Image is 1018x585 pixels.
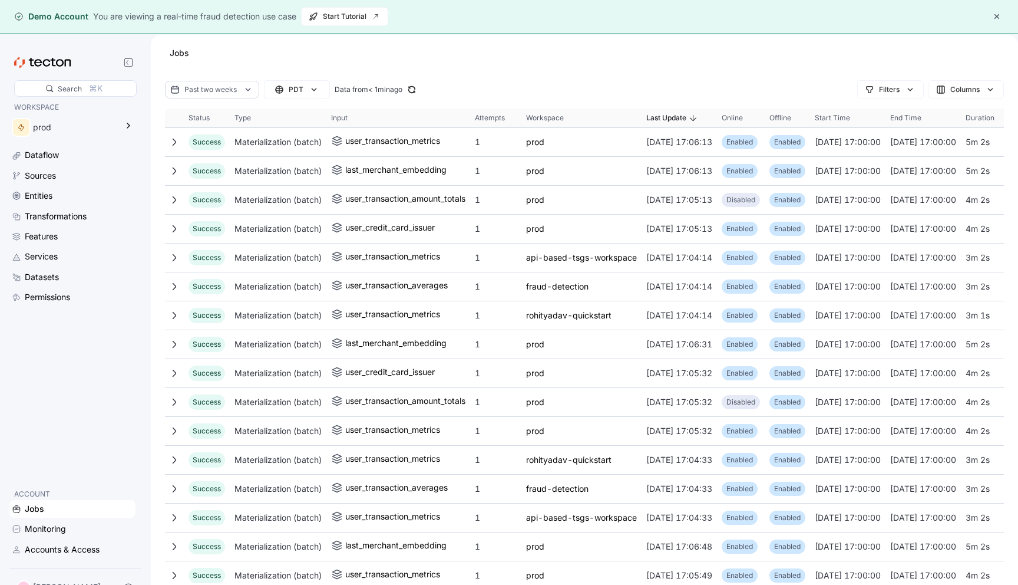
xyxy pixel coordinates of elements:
[9,541,135,558] a: Accounts & Access
[165,47,194,59] div: Jobs
[14,101,131,113] p: WORKSPACE
[810,159,885,183] div: [DATE] 17:00:00
[309,8,381,25] span: Start Tutorial
[810,477,885,501] div: [DATE] 17:00:00
[526,135,544,149] a: prod
[526,568,544,583] a: prod
[526,113,564,123] span: Workspace
[345,365,435,379] div: user_credit_card_issuer
[230,361,326,385] div: Materialization (batch)
[526,193,544,207] a: prod
[642,188,717,212] div: [DATE] 17:05:13
[810,109,885,127] button: Start Time
[726,136,753,148] p: Enabled
[885,535,961,558] div: [DATE] 17:00:00
[961,390,1011,414] div: 4m 2s
[642,159,717,183] div: [DATE] 17:06:13
[470,333,521,356] div: 1
[810,130,885,154] div: [DATE] 17:00:00
[14,11,88,22] div: Demo Account
[774,367,801,379] p: Enabled
[726,367,753,379] p: Enabled
[345,567,440,581] div: user_transaction_metrics
[193,542,221,551] span: Success
[9,248,135,265] a: Services
[193,311,221,320] span: Success
[885,159,961,183] div: [DATE] 17:00:00
[885,333,961,356] div: [DATE] 17:00:00
[810,506,885,530] div: [DATE] 17:00:00
[526,337,544,351] a: prod
[25,189,52,202] div: Entities
[961,419,1011,443] div: 4m 2s
[526,453,612,467] a: rohityadav-quickstart
[642,304,717,327] div: [DATE] 17:04:14
[345,510,440,524] div: user_transaction_metrics
[230,188,326,212] div: Materialization (batch)
[961,188,1011,212] div: 4m 2s
[526,395,544,409] a: prod
[526,280,589,294] a: fraud-detection
[961,477,1011,501] div: 3m 2s
[642,109,717,127] button: Last Update
[331,192,465,209] a: user_transaction_amount_totals
[961,361,1011,385] div: 4m 2s
[25,149,59,162] div: Dataflow
[230,304,326,327] div: Materialization (batch)
[25,210,87,223] div: Transformations
[193,513,221,522] span: Success
[331,113,348,123] span: Input
[726,281,753,292] p: Enabled
[230,390,326,414] div: Materialization (batch)
[470,448,521,472] div: 1
[470,390,521,414] div: 1
[774,483,801,495] p: Enabled
[9,228,135,245] a: Features
[93,10,296,23] div: You are viewing a real-time fraud detection use case
[810,333,885,356] div: [DATE] 17:00:00
[961,130,1011,154] div: 5m 2s
[526,222,544,236] a: prod
[345,134,440,148] div: user_transaction_metrics
[25,169,56,182] div: Sources
[726,396,755,408] p: Disabled
[810,188,885,212] div: [DATE] 17:00:00
[331,134,440,151] a: user_transaction_metrics
[9,520,135,538] a: Monitoring
[230,448,326,472] div: Materialization (batch)
[810,361,885,385] div: [DATE] 17:00:00
[769,113,791,123] span: Offline
[885,304,961,327] div: [DATE] 17:00:00
[289,84,303,96] div: PDT
[961,333,1011,356] div: 5m 2s
[961,304,1011,327] div: 3m 1s
[470,304,521,327] div: 1
[774,512,801,524] p: Enabled
[470,246,521,270] div: 1
[885,506,961,530] div: [DATE] 17:00:00
[961,159,1011,183] div: 5m 2s
[331,221,435,238] a: user_credit_card_issuer
[470,130,521,154] div: 1
[885,477,961,501] div: [DATE] 17:00:00
[470,506,521,530] div: 1
[810,390,885,414] div: [DATE] 17:00:00
[774,338,801,350] p: Enabled
[264,80,330,99] button: PDT
[345,452,440,466] div: user_transaction_metrics
[726,165,753,177] p: Enabled
[345,221,435,235] div: user_credit_card_issuer
[642,506,717,530] div: [DATE] 17:04:33
[14,488,131,500] p: ACCOUNT
[301,7,388,26] a: Start Tutorial
[726,194,755,206] p: Disabled
[193,369,221,377] span: Success
[345,538,447,553] div: last_merchant_embedding
[885,419,961,443] div: [DATE] 17:00:00
[25,522,66,535] div: Monitoring
[726,454,753,466] p: Enabled
[642,361,717,385] div: [DATE] 17:05:32
[345,423,440,437] div: user_transaction_metrics
[774,194,801,206] p: Enabled
[193,455,221,464] span: Success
